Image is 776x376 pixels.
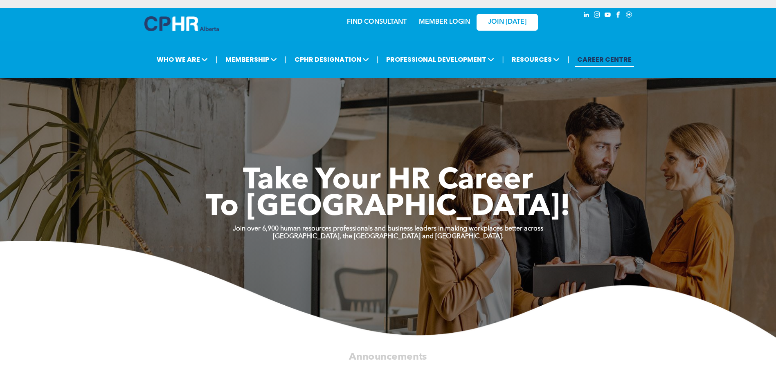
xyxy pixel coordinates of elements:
span: MEMBERSHIP [223,52,279,67]
a: linkedin [582,10,591,21]
span: Announcements [349,352,427,362]
img: A blue and white logo for cp alberta [144,16,219,31]
a: MEMBER LOGIN [419,19,470,25]
a: instagram [593,10,602,21]
strong: Join over 6,900 human resources professionals and business leaders in making workplaces better ac... [233,226,543,232]
a: CAREER CENTRE [575,52,634,67]
li: | [285,51,287,68]
a: facebook [614,10,623,21]
a: FIND CONSULTANT [347,19,407,25]
span: Take Your HR Career [243,166,533,196]
span: PROFESSIONAL DEVELOPMENT [384,52,497,67]
span: CPHR DESIGNATION [292,52,371,67]
li: | [567,51,569,68]
strong: [GEOGRAPHIC_DATA], the [GEOGRAPHIC_DATA] and [GEOGRAPHIC_DATA]. [273,233,504,240]
a: JOIN [DATE] [477,14,538,31]
li: | [502,51,504,68]
span: To [GEOGRAPHIC_DATA]! [206,193,571,222]
span: JOIN [DATE] [488,18,526,26]
span: WHO WE ARE [154,52,210,67]
li: | [377,51,379,68]
a: Social network [625,10,634,21]
a: youtube [603,10,612,21]
span: RESOURCES [509,52,562,67]
li: | [216,51,218,68]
